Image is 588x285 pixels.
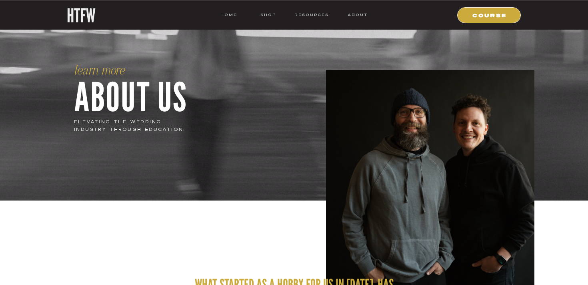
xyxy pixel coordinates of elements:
a: HOME [220,11,237,18]
a: shop [252,11,284,18]
p: elevating the wedding industry through education. [74,118,190,134]
h1: learn more [74,63,282,78]
p: about us [74,68,254,113]
a: ABOUT [347,11,368,18]
a: resources [292,11,329,18]
a: COURSE [462,11,517,18]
